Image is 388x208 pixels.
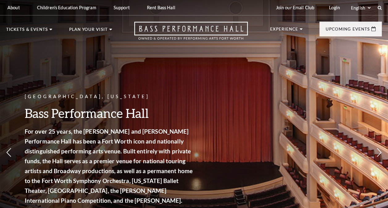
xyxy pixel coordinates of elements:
[7,5,20,10] p: About
[6,27,48,35] p: Tickets & Events
[25,105,194,121] h3: Bass Performance Hall
[114,5,130,10] p: Support
[147,5,175,10] p: Rent Bass Hall
[25,128,193,204] strong: For over 25 years, the [PERSON_NAME] and [PERSON_NAME] Performance Hall has been a Fort Worth ico...
[326,27,370,35] p: Upcoming Events
[270,27,298,35] p: Experience
[350,5,372,11] select: Select:
[37,5,96,10] p: Children's Education Program
[25,93,194,101] p: [GEOGRAPHIC_DATA], [US_STATE]
[69,27,108,35] p: Plan Your Visit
